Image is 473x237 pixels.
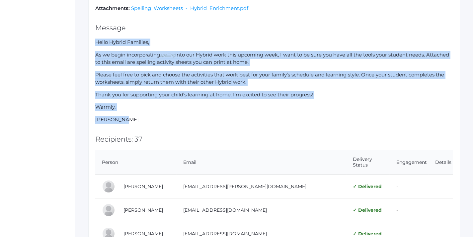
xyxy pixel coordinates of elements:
th: Email [177,150,346,175]
p: Hello Hybrid Families, [95,39,453,46]
th: Delivery Status [346,150,390,175]
td: [EMAIL_ADDRESS][PERSON_NAME][DOMAIN_NAME] [177,175,346,198]
p: Warmly, [95,103,453,111]
a: [PERSON_NAME] [123,207,163,213]
p: [PERSON_NAME] [95,116,453,124]
em: spelling [160,53,175,58]
strong: Attachments: [95,5,130,11]
td: [EMAIL_ADDRESS][DOMAIN_NAME] [177,198,346,222]
div: Alyssa Pedrick [102,203,115,217]
a: Spelling_Worksheets_-_Hybrid_Enrichment.pdf [131,5,248,11]
th: Person [95,150,177,175]
a: [PERSON_NAME] [123,183,163,189]
a: [PERSON_NAME] [123,231,163,237]
p: Please feel free to pick and choose the activities that work best for your family’s schedule and ... [95,71,453,86]
div: Jazmine Benning [102,180,115,193]
span: ✓ Delivered [353,207,382,213]
span: - [396,231,398,237]
th: Engagement [390,150,429,175]
p: As we begin incorporating into our Hybrid work this upcoming week, I want to be sure you have all... [95,51,453,66]
span: - [396,207,398,213]
p: Thank you for supporting your child’s learning at home. I’m excited to see their progress! [95,91,453,99]
span: ✓ Delivered [353,183,382,189]
h2: Recipients: 37 [95,135,453,143]
h2: Message [95,24,453,32]
span: ✓ Delivered [353,231,382,237]
span: - [396,183,398,189]
th: Details [429,150,453,175]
